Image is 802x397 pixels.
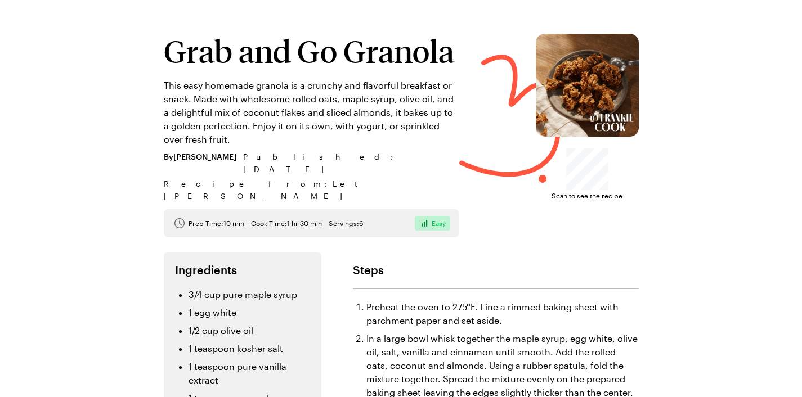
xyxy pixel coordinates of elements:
[164,79,459,146] p: This easy homemade granola is a crunchy and flavorful breakfast or snack. Made with wholesome rol...
[353,263,639,277] h2: Steps
[189,306,310,319] li: 1 egg white
[552,190,622,201] span: Scan to see the recipe
[243,151,459,175] span: Published : [DATE]
[189,360,310,387] li: 1 teaspoon pure vanilla extract
[164,151,236,175] span: By [PERSON_NAME]
[175,263,310,277] h2: Ingredients
[251,219,322,228] span: Cook Time: 1 hr 30 min
[329,219,363,228] span: Servings: 6
[536,34,639,137] img: Grab and Go Granola
[432,219,446,228] span: Easy
[189,219,244,228] span: Prep Time: 10 min
[164,34,459,67] h1: Grab and Go Granola
[366,300,639,327] li: Preheat the oven to 275°F. Line a rimmed baking sheet with parchment paper and set aside.
[189,324,310,337] li: 1/2 cup olive oil
[189,342,310,355] li: 1 teaspoon kosher salt
[189,288,310,301] li: 3/4 cup pure maple syrup
[164,178,459,202] span: Recipe from: Let [PERSON_NAME]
